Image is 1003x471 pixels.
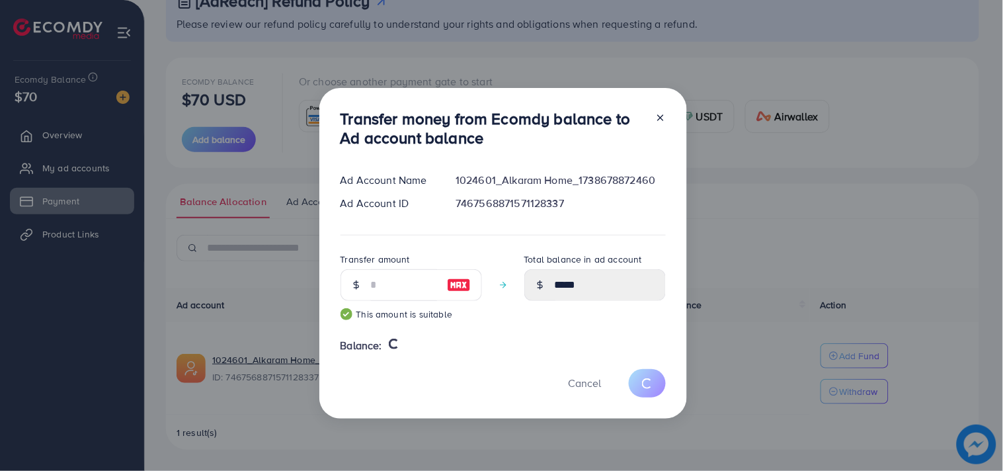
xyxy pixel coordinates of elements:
div: Ad Account ID [330,196,446,211]
div: 7467568871571128337 [445,196,676,211]
button: Cancel [552,369,618,398]
span: Balance: [341,338,382,353]
label: Transfer amount [341,253,410,266]
img: guide [341,308,352,320]
div: 1024601_Alkaram Home_1738678872460 [445,173,676,188]
img: image [447,277,471,293]
div: Ad Account Name [330,173,446,188]
span: Cancel [569,376,602,390]
small: This amount is suitable [341,308,482,321]
h3: Transfer money from Ecomdy balance to Ad account balance [341,109,645,148]
label: Total balance in ad account [524,253,642,266]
